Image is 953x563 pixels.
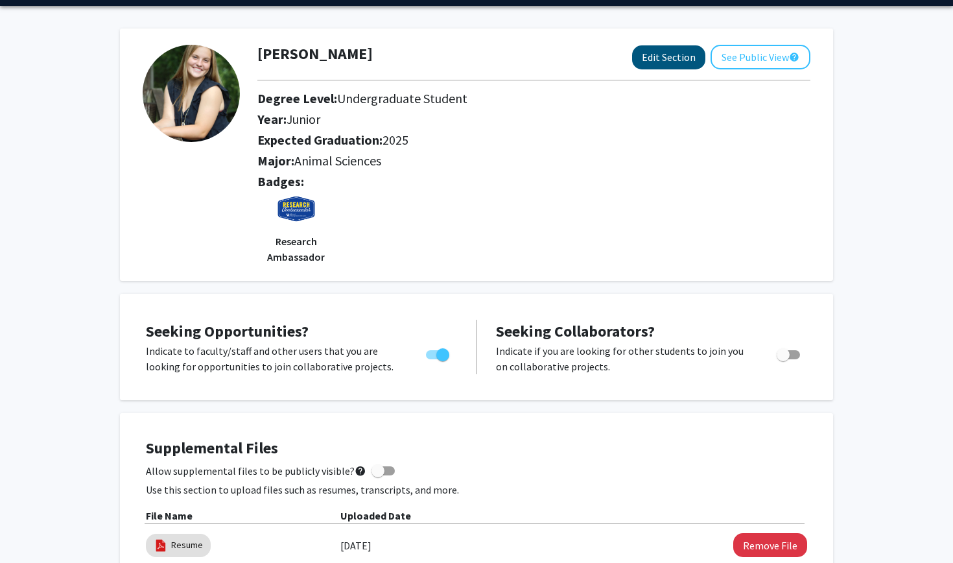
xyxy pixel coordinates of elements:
[771,343,807,363] div: Toggle
[171,538,203,552] a: Resume
[421,343,456,363] div: Toggle
[146,482,807,497] p: Use this section to upload files such as resumes, transcripts, and more.
[143,45,240,142] img: Profile Picture
[257,91,720,106] h2: Degree Level:
[287,111,320,127] span: Junior
[146,509,193,522] b: File Name
[382,132,408,148] span: 2025
[146,463,366,479] span: Allow supplemental files to be publicly visible?
[257,153,810,169] h2: Major:
[146,321,309,341] span: Seeking Opportunities?
[632,45,705,69] button: Edit Section
[340,534,371,557] label: [DATE]
[496,343,752,374] p: Indicate if you are looking for other students to join you on collaborative projects.
[789,49,799,65] mat-icon: help
[257,174,810,189] h2: Badges:
[337,90,467,106] span: Undergraduate Student
[277,195,316,234] img: research_ambassador.png
[257,45,373,64] h1: [PERSON_NAME]
[10,505,55,553] iframe: Chat
[294,152,381,169] span: Animal Sciences
[146,439,807,458] h4: Supplemental Files
[733,533,807,557] button: Remove Resume File
[496,321,655,341] span: Seeking Collaborators?
[154,538,168,553] img: pdf_icon.png
[257,234,335,265] p: Research Ambassador
[711,45,810,69] button: See Public View
[257,132,720,148] h2: Expected Graduation:
[355,463,366,479] mat-icon: help
[146,343,401,374] p: Indicate to faculty/staff and other users that you are looking for opportunities to join collabor...
[340,509,411,522] b: Uploaded Date
[257,112,720,127] h2: Year:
